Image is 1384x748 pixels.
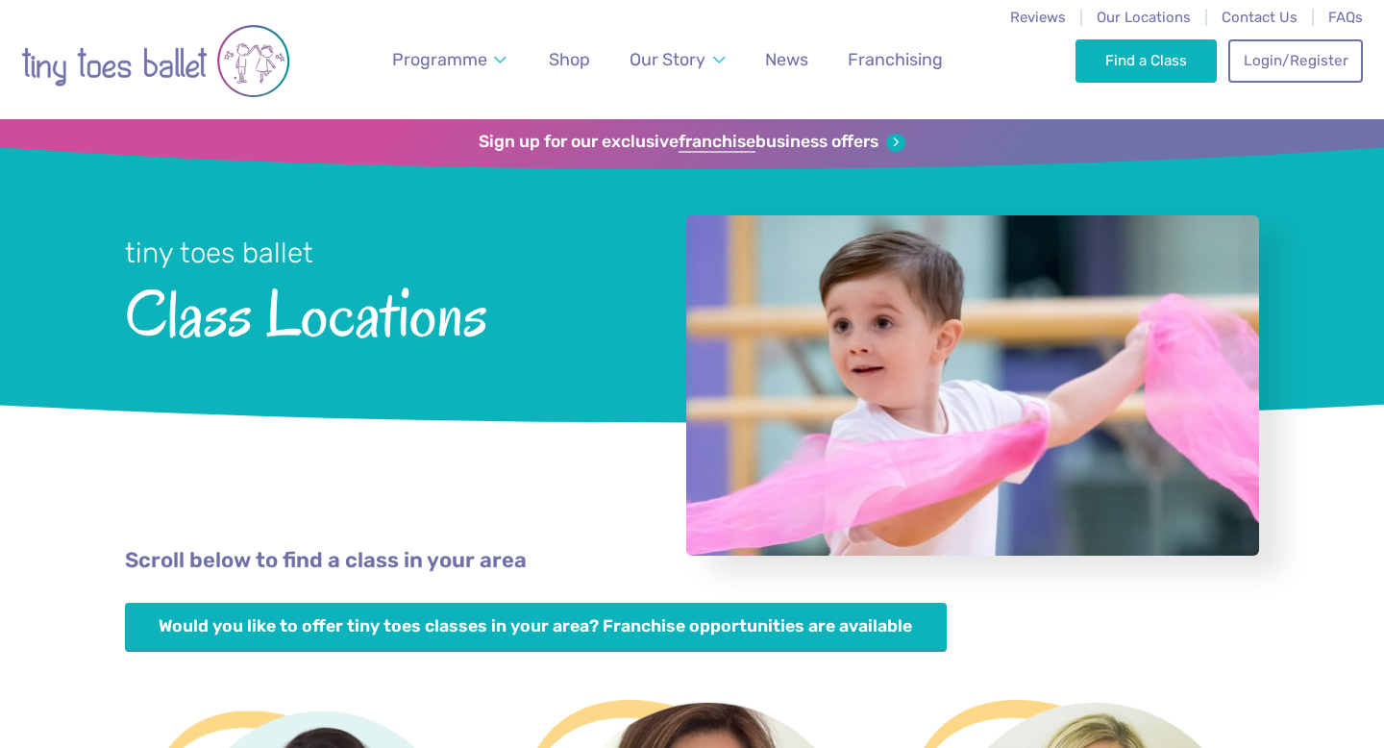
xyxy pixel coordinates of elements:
span: News [765,49,808,69]
a: Our Story [621,38,734,82]
a: Reviews [1010,9,1066,26]
strong: franchise [679,132,755,153]
a: FAQs [1328,9,1363,26]
span: Our Story [630,49,705,69]
p: Scroll below to find a class in your area [125,546,1259,576]
span: Shop [549,49,590,69]
span: Class Locations [125,272,635,350]
a: Franchising [839,38,951,82]
span: Franchising [848,49,943,69]
a: Find a Class [1075,39,1217,82]
a: Programme [383,38,516,82]
a: News [756,38,817,82]
a: Would you like to offer tiny toes classes in your area? Franchise opportunities are available [125,603,947,652]
a: Shop [540,38,599,82]
small: tiny toes ballet [125,237,313,269]
img: tiny toes ballet [21,12,290,110]
a: Login/Register [1228,39,1363,82]
span: Programme [392,49,487,69]
a: Contact Us [1222,9,1297,26]
a: Our Locations [1097,9,1191,26]
a: Sign up for our exclusivefranchisebusiness offers [479,132,904,153]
